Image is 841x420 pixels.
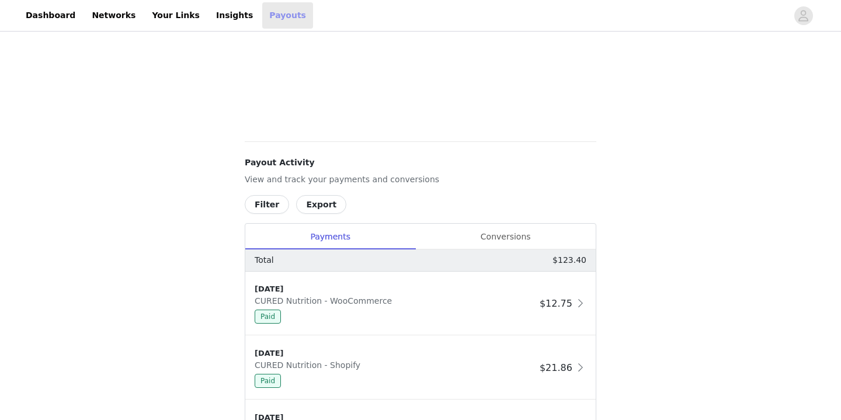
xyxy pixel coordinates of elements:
[245,195,289,214] button: Filter
[262,2,313,29] a: Payouts
[19,2,82,29] a: Dashboard
[255,254,274,266] p: Total
[245,173,596,186] p: View and track your payments and conversions
[255,360,365,370] span: CURED Nutrition - Shopify
[415,224,596,250] div: Conversions
[540,362,572,373] span: $21.86
[245,272,596,336] div: clickable-list-item
[255,310,281,324] span: Paid
[798,6,809,25] div: avatar
[145,2,207,29] a: Your Links
[85,2,143,29] a: Networks
[245,157,596,169] h4: Payout Activity
[245,336,596,400] div: clickable-list-item
[209,2,260,29] a: Insights
[255,283,535,295] div: [DATE]
[255,348,535,359] div: [DATE]
[245,224,415,250] div: Payments
[540,298,572,309] span: $12.75
[255,296,397,306] span: CURED Nutrition - WooCommerce
[296,195,346,214] button: Export
[552,254,586,266] p: $123.40
[255,374,281,388] span: Paid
